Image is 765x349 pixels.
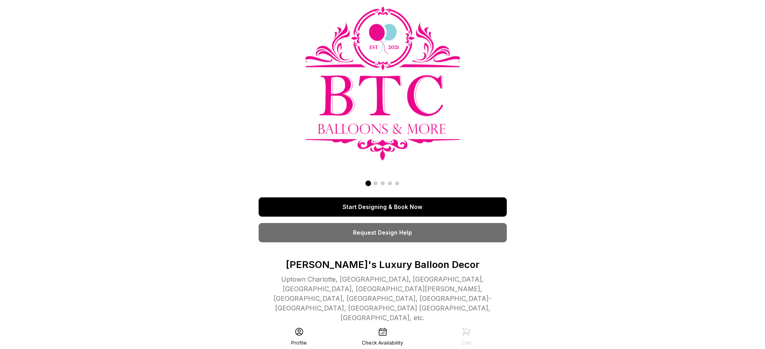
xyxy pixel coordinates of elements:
[259,197,507,217] a: Start Designing & Book Now
[259,223,507,242] a: Request Design Help
[461,340,471,346] div: Cart
[259,258,507,271] p: [PERSON_NAME]'s Luxury Balloon Decor
[362,340,403,346] div: Check Availability
[291,340,307,346] div: Profile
